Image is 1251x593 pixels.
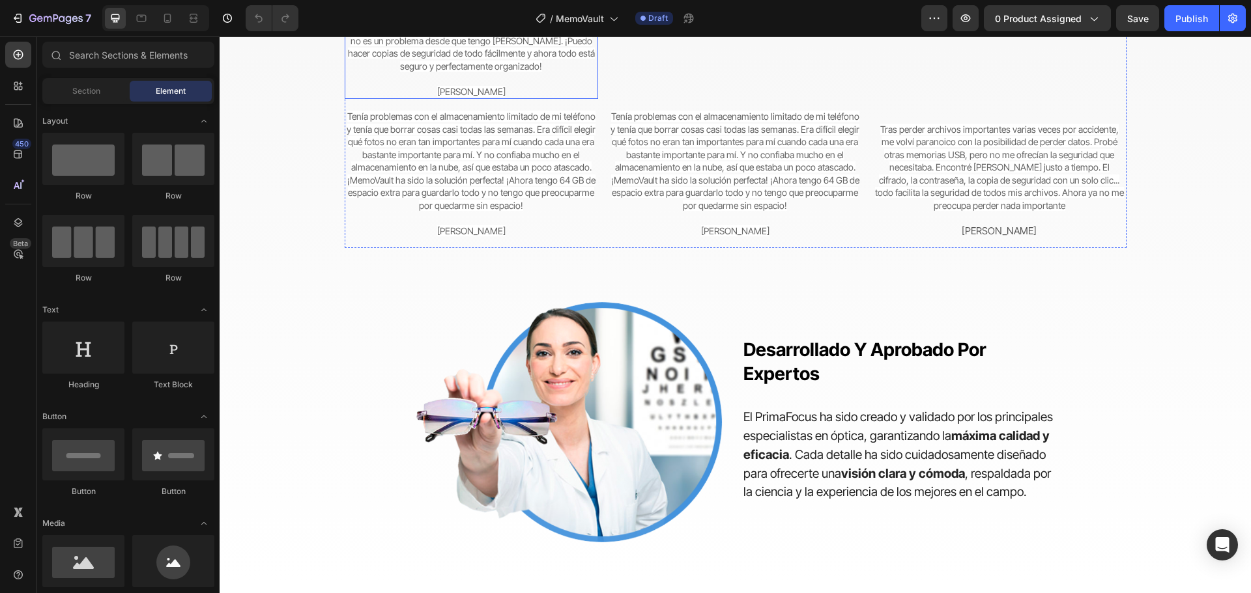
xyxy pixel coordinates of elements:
[984,5,1111,31] button: 0 product assigned
[42,304,59,316] span: Text
[42,379,124,391] div: Heading
[220,36,1251,593] iframe: Design area
[42,115,68,127] span: Layout
[246,5,298,31] div: Undo/Redo
[85,10,91,26] p: 7
[1164,5,1219,31] button: Publish
[391,74,640,174] span: Tenía problemas con el almacenamiento limitado de mi teléfono y tenía que borrar cosas casi todas...
[190,251,510,517] img: gempages_522072802015052725-da0ab034-c538-4712-8985-975f2a6e0fdc.png
[1127,13,1149,24] span: Save
[72,85,100,97] span: Section
[194,299,214,320] span: Toggle open
[132,486,214,497] div: Button
[524,302,767,348] span: desarrollado y aprobado por expertos
[42,42,214,68] input: Search Sections & Elements
[482,189,550,200] span: [PERSON_NAME]
[194,406,214,427] span: Toggle open
[524,392,830,426] strong: máxima calidad y eficacia
[995,12,1082,25] span: 0 product assigned
[42,517,65,529] span: Media
[194,111,214,131] span: Toggle open
[132,272,214,284] div: Row
[648,12,668,24] span: Draft
[42,486,124,497] div: Button
[156,85,186,97] span: Element
[42,272,124,284] div: Row
[550,12,553,25] span: /
[42,411,66,422] span: Button
[5,5,97,31] button: 7
[42,190,124,202] div: Row
[194,513,214,534] span: Toggle open
[556,12,604,25] span: MemoVault
[1175,12,1208,25] div: Publish
[132,379,214,391] div: Text Block
[1116,5,1159,31] button: Save
[655,87,904,174] span: Tras perder archivos importantes varias veces por accidente, me volví paranoico con la posibilida...
[132,190,214,202] div: Row
[654,175,905,200] p: [PERSON_NAME]
[622,430,745,445] strong: visión clara y cómoda
[10,238,31,249] div: Beta
[524,373,833,463] span: El PrimaFocus ha sido creado y validado por los principales especialistas en óptica, garantizando...
[12,139,31,149] div: 450
[1207,529,1238,560] div: Open Intercom Messenger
